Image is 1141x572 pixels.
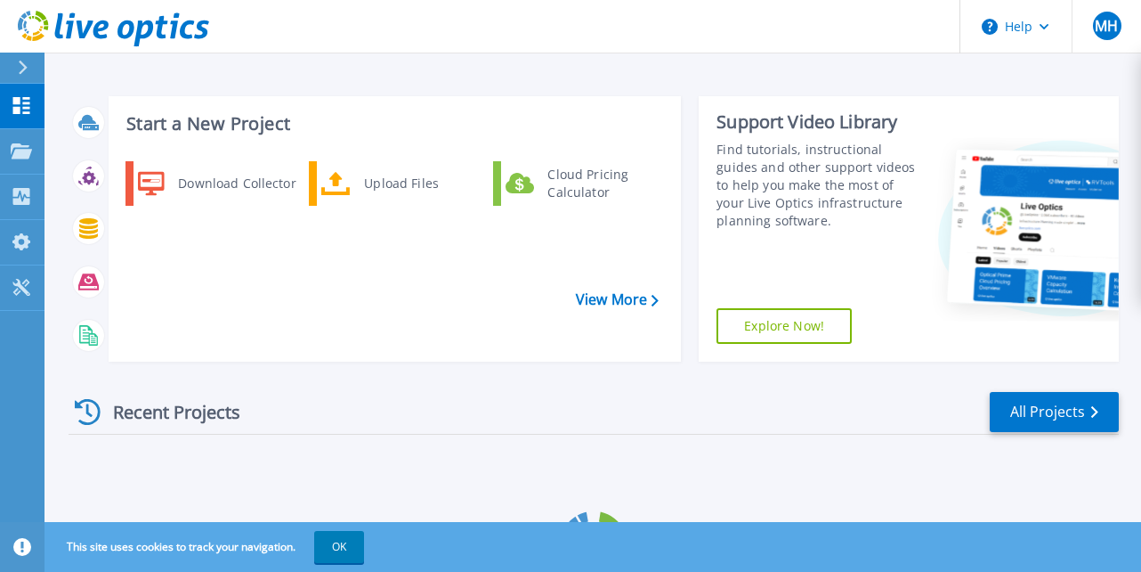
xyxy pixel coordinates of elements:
div: Find tutorials, instructional guides and other support videos to help you make the most of your L... [716,141,924,230]
a: All Projects [990,392,1119,432]
div: Recent Projects [69,390,264,434]
div: Upload Files [355,166,487,201]
a: Cloud Pricing Calculator [493,161,676,206]
a: Download Collector [125,161,308,206]
span: This site uses cookies to track your navigation. [49,531,364,563]
div: Cloud Pricing Calculator [538,166,670,201]
h3: Start a New Project [126,114,658,134]
span: MH [1095,19,1118,33]
a: Explore Now! [716,308,852,344]
a: Upload Files [309,161,491,206]
a: View More [576,291,659,308]
div: Download Collector [169,166,303,201]
div: Support Video Library [716,110,924,134]
button: OK [314,531,364,563]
